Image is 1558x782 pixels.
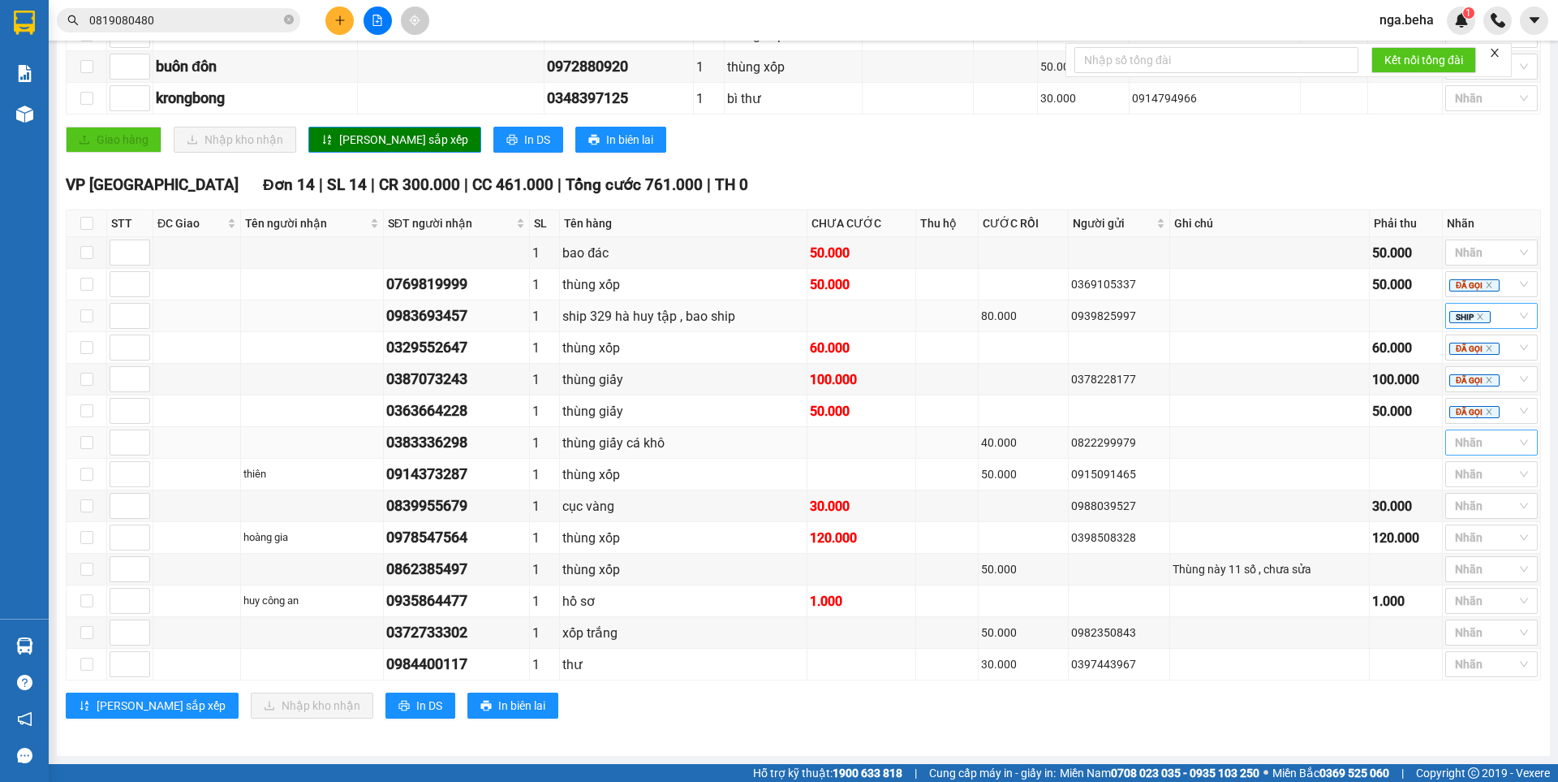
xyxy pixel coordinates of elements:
[241,585,384,617] td: huy công an
[562,433,803,453] div: thùng giấy cá khô
[727,89,860,109] div: bì thư
[493,127,563,153] button: printerIn DS
[810,528,913,548] div: 120.000
[566,175,703,194] span: Tổng cước 761.000
[1074,47,1358,73] input: Nhập số tổng đài
[386,368,527,391] div: 0387073243
[245,214,367,232] span: Tên người nhận
[284,13,294,28] span: close-circle
[1319,767,1389,780] strong: 0369 525 060
[810,496,913,516] div: 30.000
[562,338,803,358] div: thùng xốp
[696,89,721,109] div: 1
[241,522,384,554] td: hoàng gia
[384,522,530,554] td: 0978547564
[810,243,913,263] div: 50.000
[547,55,690,78] div: 0972880920
[17,711,32,727] span: notification
[386,305,527,327] div: 0983693457
[1111,767,1259,780] strong: 0708 023 035 - 0935 103 250
[1071,624,1167,642] div: 0982350843
[1449,279,1500,292] span: ĐÃ GỌI
[560,210,807,237] th: Tên hàng
[532,274,557,295] div: 1
[107,210,153,237] th: STT
[1173,560,1366,578] div: Thùng này 11 số , chưa sửa
[588,134,600,147] span: printer
[386,526,527,549] div: 0978547564
[557,175,562,194] span: |
[372,15,383,26] span: file-add
[575,127,666,153] button: printerIn biên lai
[1372,274,1440,295] div: 50.000
[562,243,803,263] div: bao đác
[243,593,381,609] div: huy công an
[1263,770,1268,776] span: ⚪️
[532,591,557,611] div: 1
[498,697,545,715] span: In biên lai
[386,558,527,581] div: 0862385497
[384,395,530,427] td: 0363664228
[929,764,1056,782] span: Cung cấp máy in - giấy in:
[1476,313,1484,321] span: close
[562,369,803,390] div: thùng giấy
[97,697,226,715] span: [PERSON_NAME] sắp xếp
[1485,281,1493,289] span: close
[532,559,557,580] div: 1
[1485,344,1493,352] span: close
[1465,7,1471,19] span: 1
[386,590,527,612] div: 0935864477
[1489,47,1500,58] span: close
[562,591,803,611] div: hồ sơ
[532,433,557,453] div: 1
[1370,210,1443,237] th: Phải thu
[1527,13,1542,28] span: caret-down
[364,6,392,35] button: file-add
[981,560,1065,578] div: 50.000
[1366,10,1447,30] span: nga.beha
[810,401,913,421] div: 50.000
[562,528,803,548] div: thùng xốp
[386,495,527,517] div: 0839955679
[284,15,294,24] span: close-circle
[1372,243,1440,263] div: 50.000
[1454,13,1469,28] img: icon-new-feature
[79,700,90,713] span: sort-ascending
[386,273,527,296] div: 0769819999
[386,621,527,644] div: 0372733302
[562,496,803,516] div: cục vàng
[1272,764,1389,782] span: Miền Bắc
[532,306,557,326] div: 1
[66,127,161,153] button: uploadGiao hàng
[1071,465,1167,483] div: 0915091465
[1384,51,1463,69] span: Kết nối tổng đài
[334,15,346,26] span: plus
[416,697,442,715] span: In DS
[321,134,333,147] span: sort-ascending
[833,767,902,780] strong: 1900 633 818
[386,653,527,676] div: 0984400117
[532,655,557,675] div: 1
[398,700,410,713] span: printer
[1040,89,1126,107] div: 30.000
[1485,376,1493,384] span: close
[506,134,518,147] span: printer
[1372,496,1440,516] div: 30.000
[1170,210,1370,237] th: Ghi chú
[1491,13,1505,28] img: phone-icon
[981,307,1065,325] div: 80.000
[384,490,530,522] td: 0839955679
[371,175,375,194] span: |
[562,559,803,580] div: thùng xốp
[157,214,224,232] span: ĐC Giao
[1372,401,1440,421] div: 50.000
[384,617,530,649] td: 0372733302
[384,364,530,395] td: 0387073243
[1071,275,1167,293] div: 0369105337
[17,675,32,690] span: question-circle
[981,434,1065,451] div: 40.000
[1040,58,1126,76] div: 50.000
[1071,307,1167,325] div: 0939825997
[1468,767,1479,779] span: copyright
[1520,6,1548,35] button: caret-down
